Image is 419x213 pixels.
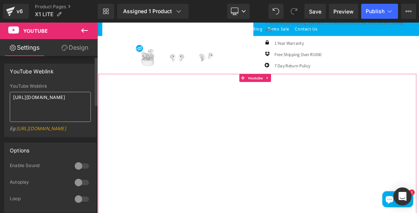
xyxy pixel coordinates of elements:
[10,84,91,89] div: YouTube Weblink
[3,4,29,19] a: v6
[15,6,24,16] div: v6
[309,8,321,15] span: Save
[35,4,98,10] a: Product Pages
[393,187,411,205] div: Open Intercom Messenger
[10,143,29,154] div: Options
[10,179,67,187] div: Autoplay
[250,56,317,67] p: 7 Day Return Policy
[361,4,398,19] button: Publish
[211,73,236,84] span: Youtube
[401,4,416,19] button: More
[250,41,317,51] p: Free Shipping Over R1000
[366,8,384,14] span: Publish
[123,8,182,15] div: Assigned 1 Product
[53,30,90,68] img: X1 LITE
[10,64,54,75] div: YouTube Weblink
[23,28,48,34] span: Youtube
[236,73,246,84] a: Expand / Collapse
[10,196,67,204] div: Loop
[286,4,301,19] button: Redo
[268,4,283,19] button: Undo
[333,8,354,15] span: Preview
[98,4,114,19] a: New Library
[329,4,358,19] a: Preview
[50,39,99,56] a: Design
[10,163,67,170] div: Enable Sound
[250,24,317,35] p: 1 Year Warranty
[10,126,91,137] div: Eg:
[135,30,173,68] img: X1 LITE
[17,126,66,131] a: [URL][DOMAIN_NAME]
[35,11,53,17] span: X1 LITE
[94,30,131,68] img: X1 LITE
